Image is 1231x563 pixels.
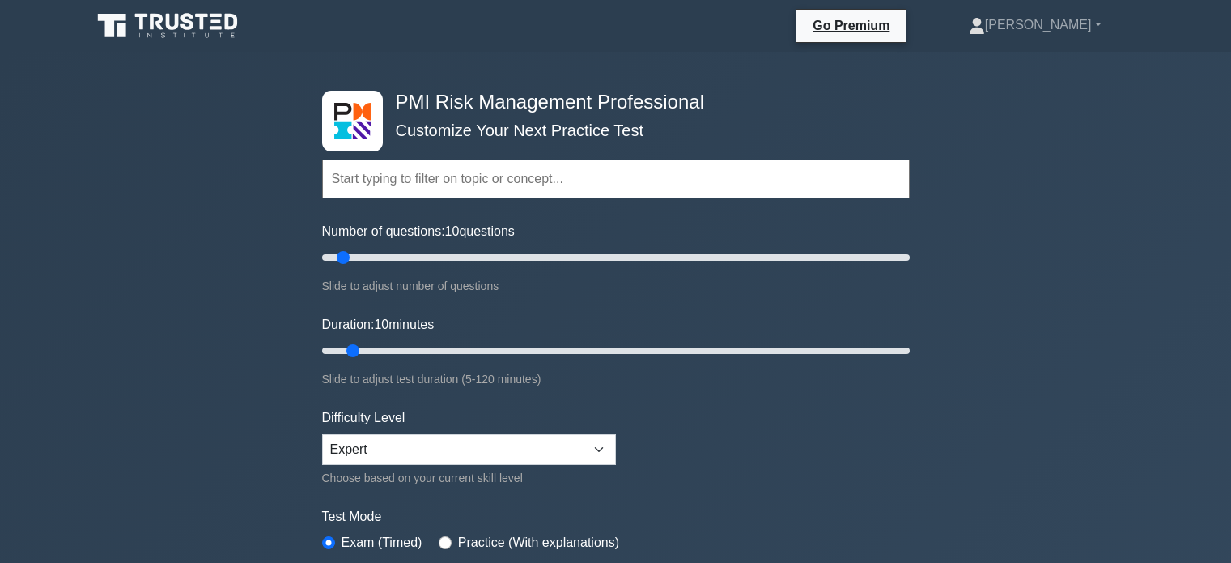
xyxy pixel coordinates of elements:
label: Number of questions: questions [322,222,515,241]
label: Test Mode [322,507,910,527]
a: Go Premium [803,15,899,36]
a: [PERSON_NAME] [930,9,1140,41]
h4: PMI Risk Management Professional [389,91,830,114]
span: 10 [374,318,388,331]
input: Start typing to filter on topic or concept... [322,160,910,198]
label: Exam (Timed) [342,533,422,552]
div: Slide to adjust number of questions [322,276,910,296]
div: Choose based on your current skill level [322,468,616,488]
label: Practice (With explanations) [458,533,619,552]
label: Duration: minutes [322,315,435,335]
label: Difficulty Level [322,408,405,428]
span: 10 [445,224,460,238]
div: Slide to adjust test duration (5-120 minutes) [322,369,910,389]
